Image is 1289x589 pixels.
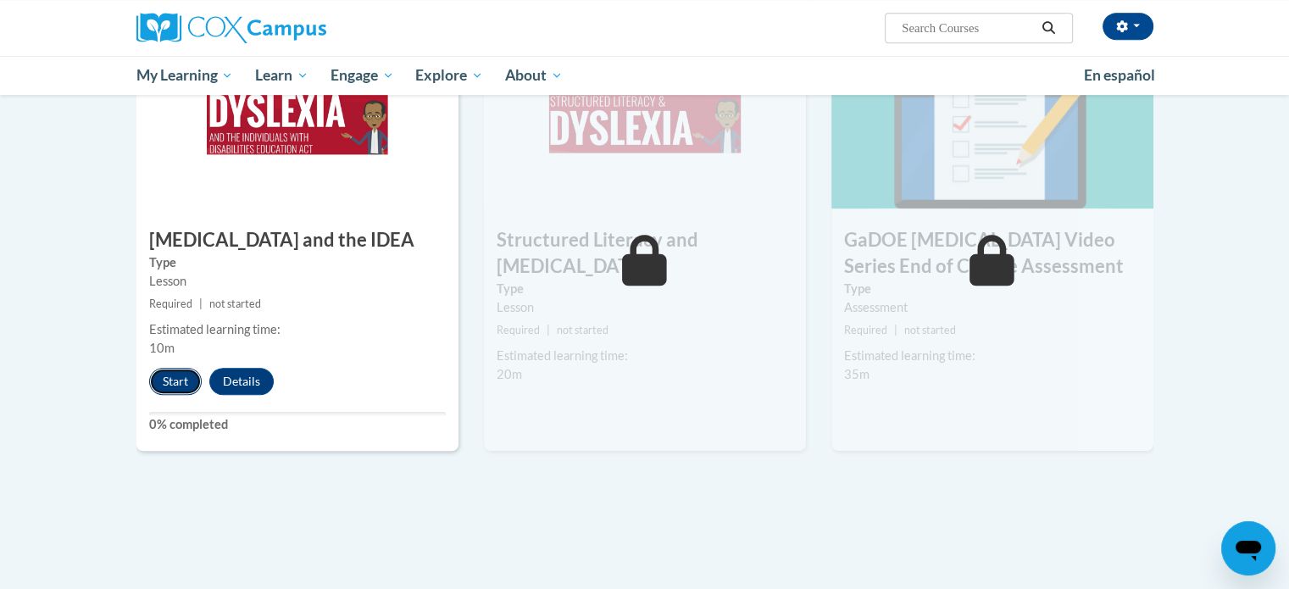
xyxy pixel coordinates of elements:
[149,272,446,291] div: Lesson
[505,65,563,86] span: About
[244,56,319,95] a: Learn
[547,324,550,336] span: |
[557,324,608,336] span: not started
[1221,521,1275,575] iframe: Button to launch messaging window
[136,39,458,208] img: Course Image
[404,56,494,95] a: Explore
[415,65,483,86] span: Explore
[844,347,1141,365] div: Estimated learning time:
[497,347,793,365] div: Estimated learning time:
[199,297,203,310] span: |
[149,415,446,434] label: 0% completed
[831,39,1153,208] img: Course Image
[111,56,1179,95] div: Main menu
[149,368,202,395] button: Start
[497,367,522,381] span: 20m
[844,298,1141,317] div: Assessment
[255,65,308,86] span: Learn
[1036,18,1061,38] button: Search
[149,341,175,355] span: 10m
[844,367,870,381] span: 35m
[484,227,806,280] h3: Structured Literacy and [MEDICAL_DATA]
[497,324,540,336] span: Required
[497,280,793,298] label: Type
[209,297,261,310] span: not started
[136,13,458,43] a: Cox Campus
[484,39,806,208] img: Course Image
[319,56,405,95] a: Engage
[125,56,245,95] a: My Learning
[831,227,1153,280] h3: GaDOE [MEDICAL_DATA] Video Series End of Course Assessment
[149,320,446,339] div: Estimated learning time:
[900,18,1036,38] input: Search Courses
[136,13,326,43] img: Cox Campus
[1103,13,1153,40] button: Account Settings
[149,253,446,272] label: Type
[149,297,192,310] span: Required
[209,368,274,395] button: Details
[331,65,394,86] span: Engage
[494,56,574,95] a: About
[904,324,956,336] span: not started
[1084,66,1155,84] span: En español
[844,280,1141,298] label: Type
[1073,58,1166,93] a: En español
[136,65,233,86] span: My Learning
[497,298,793,317] div: Lesson
[894,324,897,336] span: |
[136,227,458,253] h3: [MEDICAL_DATA] and the IDEA
[844,324,887,336] span: Required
